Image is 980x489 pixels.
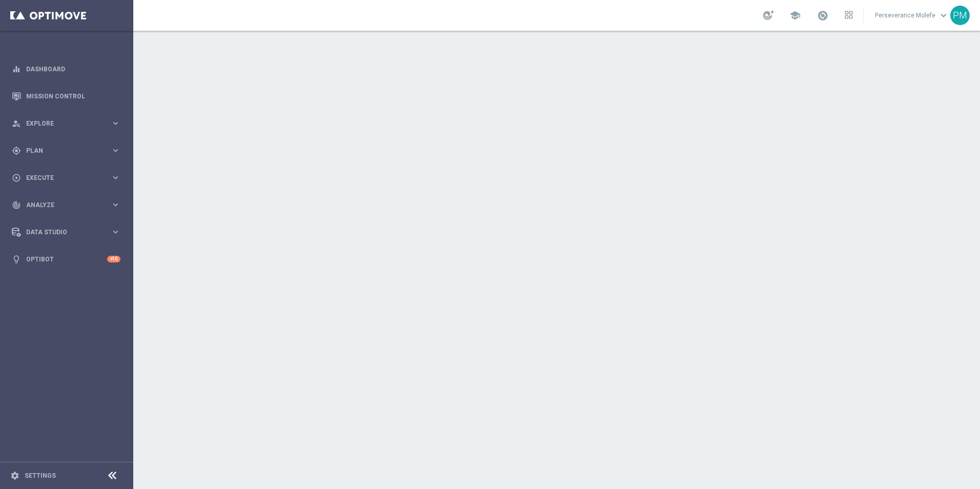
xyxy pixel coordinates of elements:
[12,200,111,210] div: Analyze
[11,119,121,128] button: person_search Explore keyboard_arrow_right
[25,473,56,479] a: Settings
[12,119,21,128] i: person_search
[12,228,111,237] div: Data Studio
[111,118,120,128] i: keyboard_arrow_right
[111,200,120,210] i: keyboard_arrow_right
[26,202,111,208] span: Analyze
[12,119,111,128] div: Explore
[11,201,121,209] button: track_changes Analyze keyboard_arrow_right
[12,55,120,83] div: Dashboard
[11,147,121,155] button: gps_fixed Plan keyboard_arrow_right
[12,200,21,210] i: track_changes
[12,146,21,155] i: gps_fixed
[12,146,111,155] div: Plan
[26,120,111,127] span: Explore
[11,92,121,100] button: Mission Control
[111,173,120,182] i: keyboard_arrow_right
[26,55,120,83] a: Dashboard
[12,255,21,264] i: lightbulb
[12,83,120,110] div: Mission Control
[11,65,121,73] button: equalizer Dashboard
[12,173,111,182] div: Execute
[111,146,120,155] i: keyboard_arrow_right
[11,255,121,263] button: lightbulb Optibot +10
[111,227,120,237] i: keyboard_arrow_right
[12,173,21,182] i: play_circle_outline
[26,148,111,154] span: Plan
[10,471,19,480] i: settings
[789,10,801,21] span: school
[26,175,111,181] span: Execute
[107,256,120,262] div: +10
[950,6,970,25] div: PM
[26,229,111,235] span: Data Studio
[11,174,121,182] button: play_circle_outline Execute keyboard_arrow_right
[938,10,949,21] span: keyboard_arrow_down
[26,246,107,273] a: Optibot
[12,65,21,74] i: equalizer
[26,83,120,110] a: Mission Control
[874,8,950,23] a: Perseverance Molefekeyboard_arrow_down
[11,228,121,236] button: Data Studio keyboard_arrow_right
[12,246,120,273] div: Optibot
